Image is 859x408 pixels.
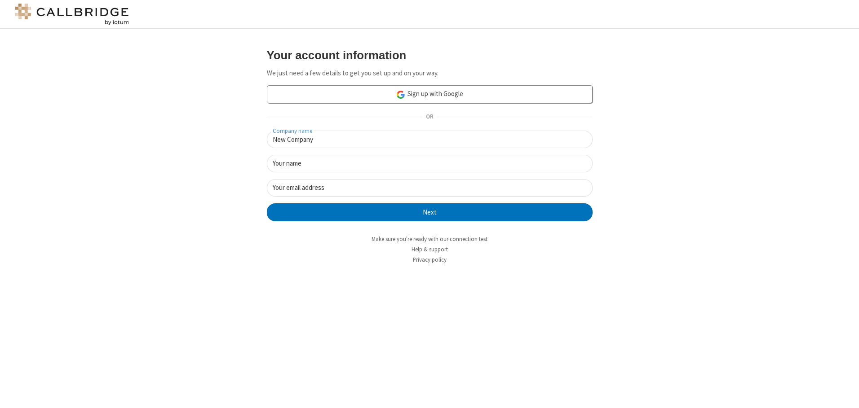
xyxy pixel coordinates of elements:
input: Company name [267,131,593,148]
p: We just need a few details to get you set up and on your way. [267,68,593,79]
a: Make sure you're ready with our connection test [372,235,487,243]
a: Help & support [412,246,448,253]
h3: Your account information [267,49,593,61]
button: Next [267,203,593,221]
a: Privacy policy [413,256,447,263]
input: Your email address [267,179,593,197]
img: logo@2x.png [13,4,130,25]
input: Your name [267,155,593,172]
span: OR [422,111,437,123]
img: google-icon.png [396,90,406,100]
a: Sign up with Google [267,85,593,103]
